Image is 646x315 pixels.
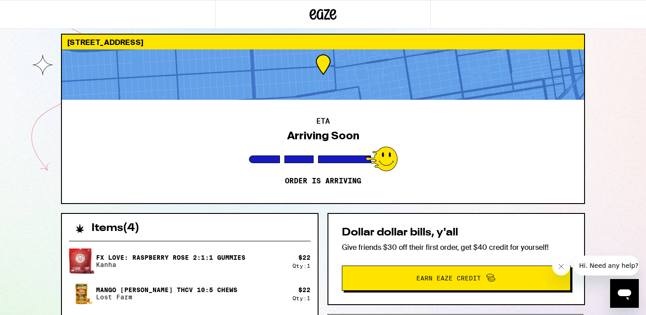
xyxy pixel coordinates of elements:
[416,275,481,281] span: Earn Eaze Credit
[298,286,310,293] div: $ 22
[292,263,310,269] div: Qty: 1
[96,293,237,301] p: Lost Farm
[342,227,571,238] h2: Dollar dollar bills, y'all
[62,35,584,49] div: [STREET_ADDRESS]
[96,286,237,293] p: Mango [PERSON_NAME] THCv 10:5 Chews
[96,261,245,268] p: Kanha
[69,248,94,275] img: FX LOVE: Raspberry Rose 2:1:1 Gummies
[69,281,94,306] img: Mango Jack Herer THCv 10:5 Chews
[610,279,639,308] iframe: Button to launch messaging window
[292,295,310,301] div: Qty: 1
[552,257,570,275] iframe: Close message
[298,254,310,261] div: $ 22
[316,118,330,125] h2: ETA
[342,243,571,252] p: Give friends $30 off their first order, get $40 credit for yourself!
[287,129,359,142] div: Arriving Soon
[96,254,245,261] p: FX LOVE: Raspberry Rose 2:1:1 Gummies
[342,266,571,291] button: Earn Eaze Credit
[92,223,140,234] h2: Items ( 4 )
[285,177,361,186] p: Order is arriving
[574,256,639,275] iframe: Message from company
